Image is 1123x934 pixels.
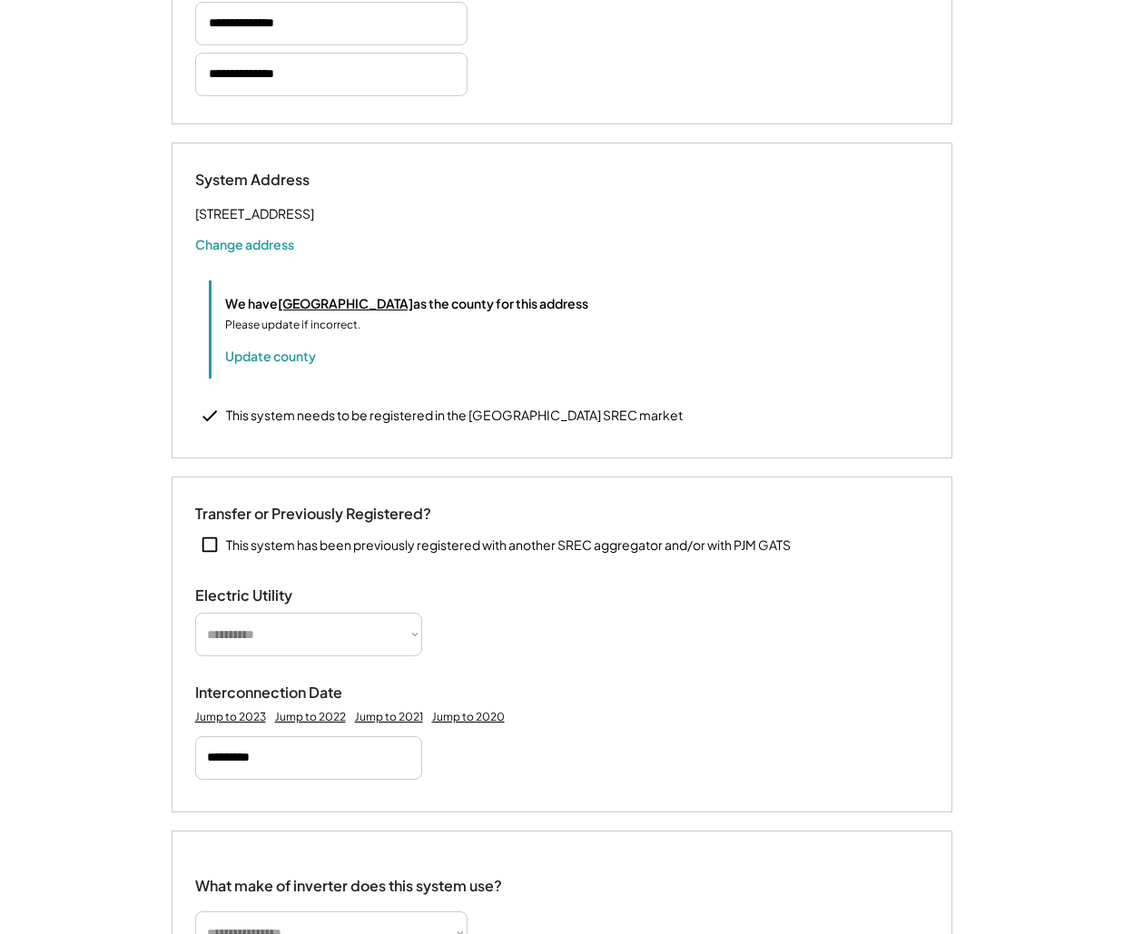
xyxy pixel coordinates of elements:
[195,202,314,225] div: [STREET_ADDRESS]
[226,407,683,425] div: This system needs to be registered in the [GEOGRAPHIC_DATA] SREC market
[225,347,316,365] button: Update county
[278,295,413,311] u: [GEOGRAPHIC_DATA]
[226,536,791,555] div: This system has been previously registered with another SREC aggregator and/or with PJM GATS
[355,710,423,724] div: Jump to 2021
[195,859,502,900] div: What make of inverter does this system use?
[195,683,377,703] div: Interconnection Date
[195,171,377,190] div: System Address
[275,710,346,724] div: Jump to 2022
[225,294,588,313] div: We have as the county for this address
[195,505,431,524] div: Transfer or Previously Registered?
[195,586,377,605] div: Electric Utility
[195,710,266,724] div: Jump to 2023
[195,235,294,253] button: Change address
[225,317,360,333] div: Please update if incorrect.
[432,710,505,724] div: Jump to 2020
